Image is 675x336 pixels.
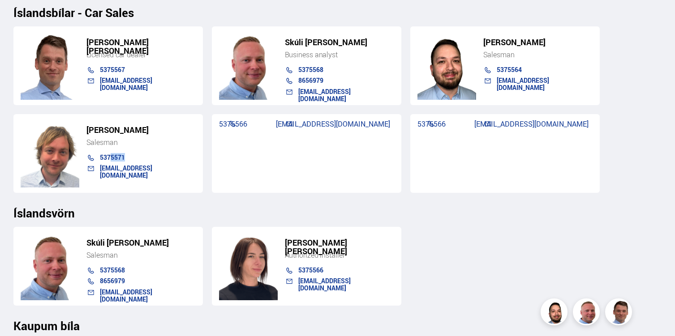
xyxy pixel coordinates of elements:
div: Licensed car dealer [86,50,196,59]
a: [EMAIL_ADDRESS][DOMAIN_NAME] [100,164,152,179]
img: TiAwD7vhpwHUHg8j.png [219,233,278,300]
a: [EMAIL_ADDRESS][DOMAIN_NAME] [100,76,152,92]
img: m7PZdWzYfFvz2vuk.png [21,233,79,300]
h3: Kaupum bíla [13,319,662,332]
img: siFngHWaQ9KaOqBr.png [219,32,278,100]
div: Business analyst [285,50,394,59]
h5: [PERSON_NAME] [86,126,196,134]
button: Opna LiveChat spjallviðmót [7,4,34,30]
a: [EMAIL_ADDRESS][DOMAIN_NAME] [276,119,390,129]
a: 5375568 [298,65,323,74]
img: FbJEzSuNWCJXmdc-.webp [606,300,633,327]
a: 5375566 [298,266,323,274]
img: nhp88E3Fdnt1Opn2.png [417,32,476,100]
img: siFngHWaQ9KaOqBr.png [574,300,601,327]
h5: [PERSON_NAME] [483,38,593,47]
a: 5375564 [497,65,522,74]
a: 8656979 [298,76,323,85]
a: [EMAIL_ADDRESS][DOMAIN_NAME] [474,119,589,129]
a: [EMAIL_ADDRESS][DOMAIN_NAME] [298,276,351,292]
h5: [PERSON_NAME] [PERSON_NAME] [285,238,394,255]
a: 5375567 [100,65,125,74]
h5: Skúli [PERSON_NAME] [86,238,196,247]
img: FbJEzSuNWCJXmdc-.webp [21,32,79,100]
h3: Íslandsvörn [13,206,662,220]
a: [EMAIL_ADDRESS][DOMAIN_NAME] [298,87,351,103]
a: 5375568 [100,266,125,274]
a: 5375566 [417,119,446,129]
div: Salesman [86,138,196,147]
a: 5375566 [219,119,247,129]
a: 8656979 [100,276,125,285]
a: [EMAIL_ADDRESS][DOMAIN_NAME] [100,288,152,303]
h5: [PERSON_NAME] [PERSON_NAME] [86,38,196,55]
div: Salesman [483,50,593,59]
a: 5375571 [100,153,125,162]
div: Salesman [86,251,196,259]
h5: Skúli [PERSON_NAME] [285,38,394,47]
img: nhp88E3Fdnt1Opn2.png [542,300,569,327]
img: SZ4H-t_Copy_of_C.png [21,120,79,187]
h3: Íslandsbílar - Car Sales [13,6,662,19]
a: [EMAIL_ADDRESS][DOMAIN_NAME] [497,76,549,92]
div: Authorized installer [285,251,394,259]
